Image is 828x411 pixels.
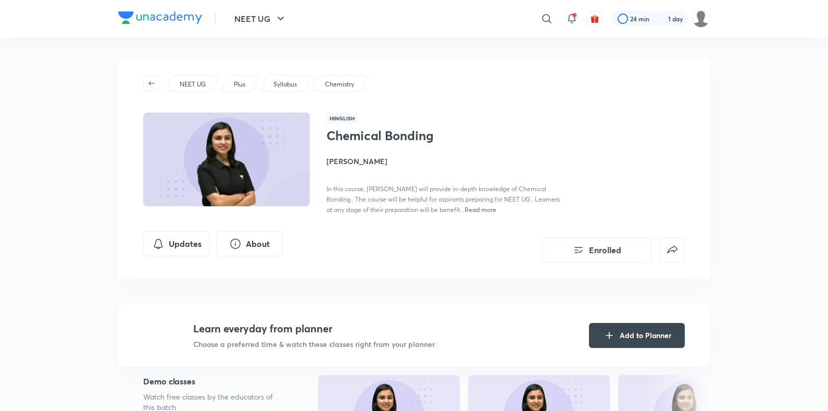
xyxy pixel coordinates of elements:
button: avatar [586,10,603,27]
span: Read more [465,205,496,214]
a: Plus [232,80,247,89]
img: Thumbnail [142,111,311,207]
p: NEET UG [180,80,206,89]
button: Add to Planner [589,323,685,348]
p: Syllabus [273,80,297,89]
button: NEET UG [228,8,293,29]
a: Chemistry [323,80,356,89]
span: In this course, [PERSON_NAME] will provide in-depth knowledge of Chemical Bonding . The course wi... [327,185,560,214]
p: Chemistry [325,80,354,89]
img: ANSHITA AGRAWAL [692,10,710,28]
button: Updates [143,231,210,256]
h5: Demo classes [143,375,285,388]
p: Plus [234,80,245,89]
h4: [PERSON_NAME] [327,156,560,167]
button: false [660,238,685,263]
img: Company Logo [118,11,202,24]
img: avatar [590,14,599,23]
span: Hinglish [327,113,358,124]
a: Company Logo [118,11,202,27]
a: Syllabus [272,80,299,89]
h1: Chemical Bonding [327,128,497,143]
button: About [216,231,283,256]
a: NEET UG [178,80,208,89]
button: Enrolled [542,238,651,263]
h4: Learn everyday from planner [193,321,435,337]
p: Choose a preferred time & watch these classes right from your planner [193,339,435,350]
img: streak [656,14,666,24]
